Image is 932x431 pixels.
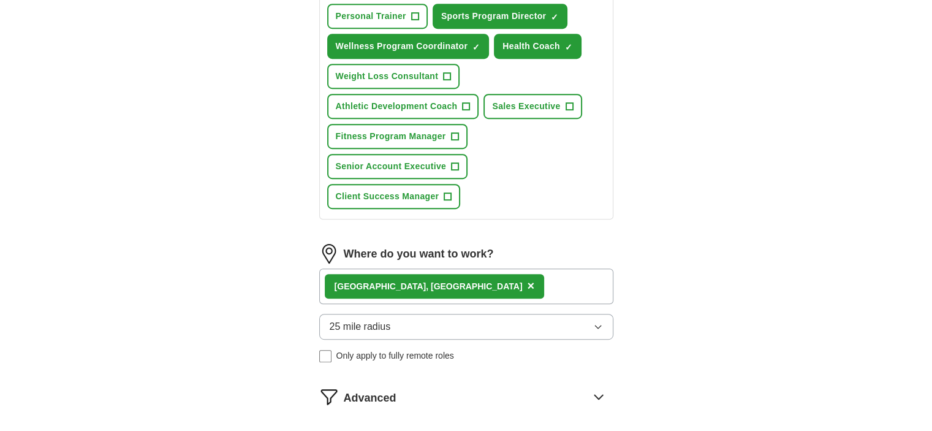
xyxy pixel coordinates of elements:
button: Client Success Manager [327,184,461,209]
span: Fitness Program Manager [336,130,446,143]
button: Sales Executive [483,94,582,119]
button: Wellness Program Coordinator✓ [327,34,490,59]
button: Fitness Program Manager [327,124,468,149]
img: location.png [319,244,339,264]
span: ✓ [565,42,572,52]
span: Sports Program Director [441,10,546,23]
span: Weight Loss Consultant [336,70,439,83]
strong: [GEOGRAPHIC_DATA] [335,281,426,291]
span: Athletic Development Coach [336,100,458,113]
span: Advanced [344,390,396,406]
div: , [GEOGRAPHIC_DATA] [335,280,523,293]
label: Where do you want to work? [344,246,494,262]
button: Athletic Development Coach [327,94,479,119]
span: × [527,279,534,292]
button: Weight Loss Consultant [327,64,460,89]
img: filter [319,387,339,406]
button: Sports Program Director✓ [433,4,567,29]
span: Wellness Program Coordinator [336,40,468,53]
input: Only apply to fully remote roles [319,350,332,362]
button: Senior Account Executive [327,154,468,179]
button: Health Coach✓ [494,34,582,59]
button: 25 mile radius [319,314,613,340]
span: ✓ [472,42,480,52]
span: 25 mile radius [330,319,391,334]
button: Personal Trainer [327,4,428,29]
span: ✓ [551,12,558,22]
span: Sales Executive [492,100,560,113]
span: Client Success Manager [336,190,439,203]
span: Personal Trainer [336,10,406,23]
span: Health Coach [502,40,560,53]
button: × [527,277,534,296]
span: Only apply to fully remote roles [336,349,454,362]
span: Senior Account Executive [336,160,447,173]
